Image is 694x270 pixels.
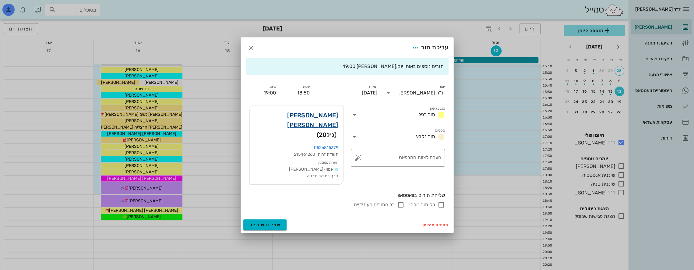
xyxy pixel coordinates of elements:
[418,112,435,117] span: תור רגיל
[354,202,395,208] label: כל התורים העתידיים
[410,42,448,53] div: עריכת תור
[420,221,451,229] button: מחיקה מהיומן
[385,88,445,98] div: יומןד"ר [PERSON_NAME]
[430,106,445,111] label: סוג פגישה
[289,167,338,179] span: אמא-[PERSON_NAME] דרך בת של חברה
[397,90,444,96] div: ד"ר [PERSON_NAME]
[319,131,327,138] span: 20
[269,84,276,89] label: סיום
[351,132,445,142] div: סטטוסתור נקבע
[303,84,310,89] label: שעה
[249,192,445,199] div: שליחת תורים בוואטסאפ
[343,63,396,69] span: [PERSON_NAME] 19:00
[251,63,444,70] div: תורים נוספים באותו יום:
[243,219,287,230] button: שמירת שינויים
[314,145,338,150] a: 0526815379
[255,110,338,130] a: [PERSON_NAME] [PERSON_NAME]
[368,84,377,89] label: תאריך
[435,128,445,133] label: סטטוס
[440,84,445,89] label: יומן
[255,151,338,158] div: תעודת זהות: 215461260
[318,161,338,165] small: הערות מטופל:
[317,130,337,140] span: (גיל )
[249,222,281,227] span: שמירת שינויים
[409,202,435,208] label: רק תור נוכחי
[423,223,449,227] span: מחיקה מהיומן
[416,133,435,139] span: תור נקבע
